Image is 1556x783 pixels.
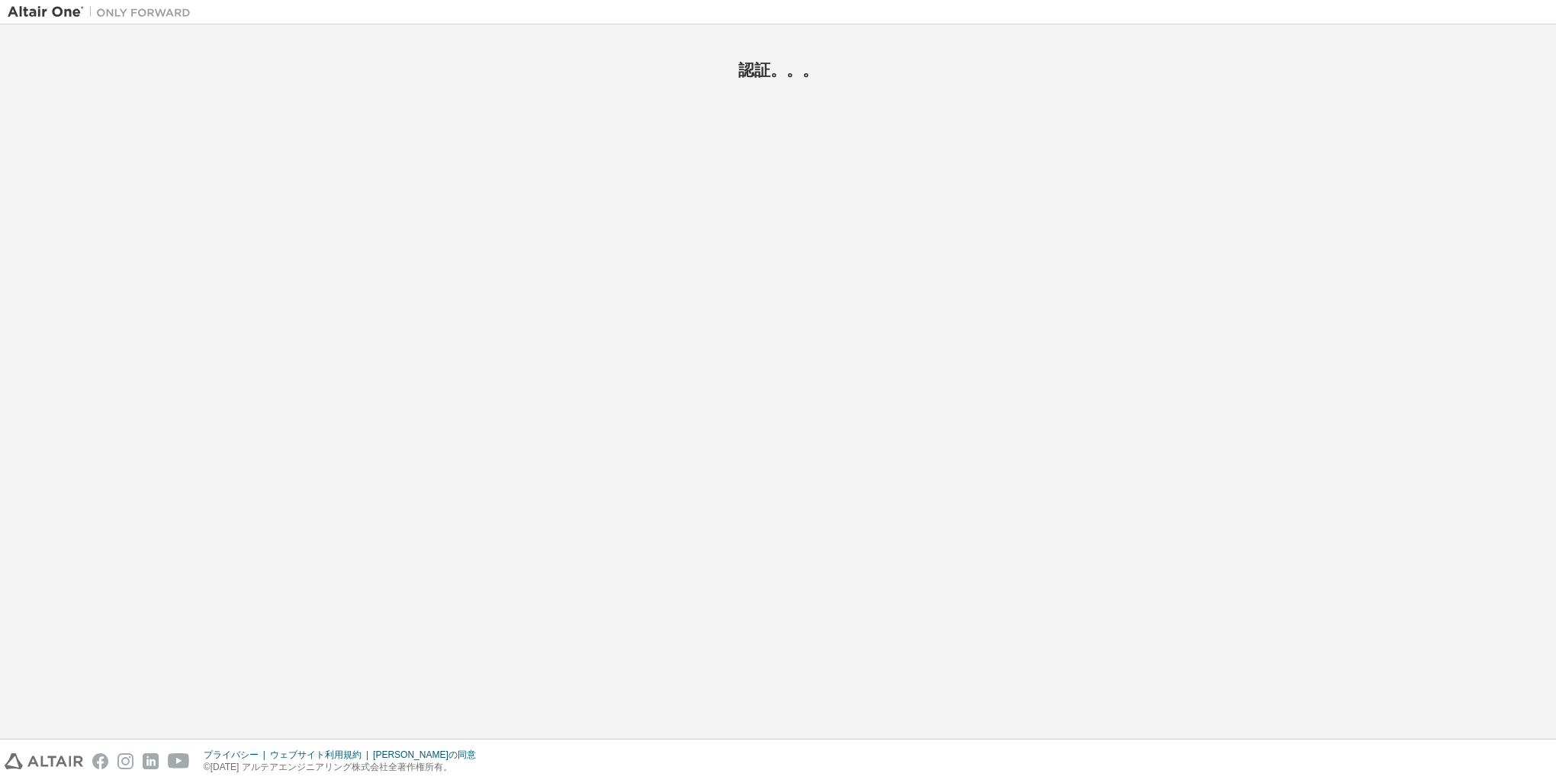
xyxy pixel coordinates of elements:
img: linkedin.svg [143,753,159,769]
img: facebook.svg [92,753,108,769]
font: [DATE] アルテアエンジニアリング株式会社全著作権所有。 [211,762,452,772]
div: ウェブサイト利用規約 [270,749,373,761]
div: [PERSON_NAME]の同意 [373,749,485,761]
div: プライバシー [204,749,270,761]
img: アルタイルワン [8,5,198,20]
img: youtube.svg [168,753,190,769]
img: instagram.svg [117,753,133,769]
h2: 認証。。。 [8,60,1548,80]
p: © [204,761,485,774]
img: altair_logo.svg [5,753,83,769]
